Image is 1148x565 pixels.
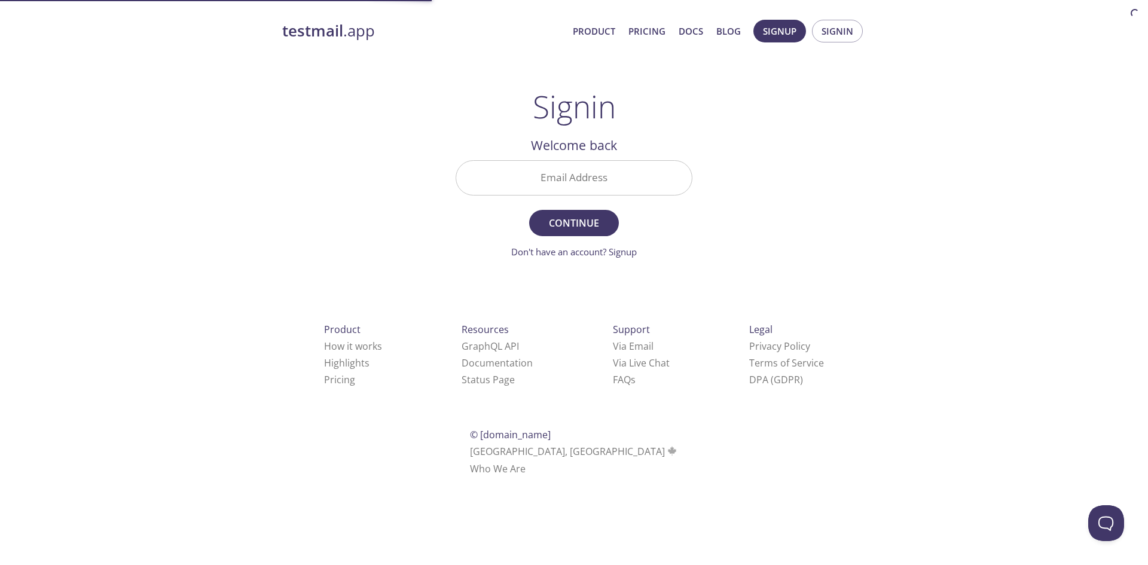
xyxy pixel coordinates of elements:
a: Via Live Chat [613,356,670,369]
span: Signin [822,23,853,39]
span: © [DOMAIN_NAME] [470,428,551,441]
a: FAQ [613,373,636,386]
button: Signup [753,20,806,42]
a: Don't have an account? Signup [511,246,637,258]
span: Support [613,323,650,336]
a: Docs [679,23,703,39]
span: Continue [542,215,606,231]
span: Product [324,323,361,336]
button: Signin [812,20,863,42]
strong: testmail [282,20,343,41]
a: Blog [716,23,741,39]
a: Who We Are [470,462,526,475]
a: DPA (GDPR) [749,373,803,386]
span: Resources [462,323,509,336]
h2: Welcome back [456,135,692,155]
a: How it works [324,340,382,353]
a: Status Page [462,373,515,386]
a: Pricing [628,23,665,39]
a: Product [573,23,615,39]
span: Signup [763,23,796,39]
a: Highlights [324,356,370,369]
h1: Signin [533,88,616,124]
a: Documentation [462,356,533,369]
a: Privacy Policy [749,340,810,353]
button: Continue [529,210,619,236]
iframe: Help Scout Beacon - Open [1088,505,1124,541]
a: GraphQL API [462,340,519,353]
a: Terms of Service [749,356,824,369]
a: Pricing [324,373,355,386]
a: testmail.app [282,21,563,41]
span: Legal [749,323,773,336]
span: [GEOGRAPHIC_DATA], [GEOGRAPHIC_DATA] [470,445,679,458]
span: s [631,373,636,386]
a: Via Email [613,340,654,353]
